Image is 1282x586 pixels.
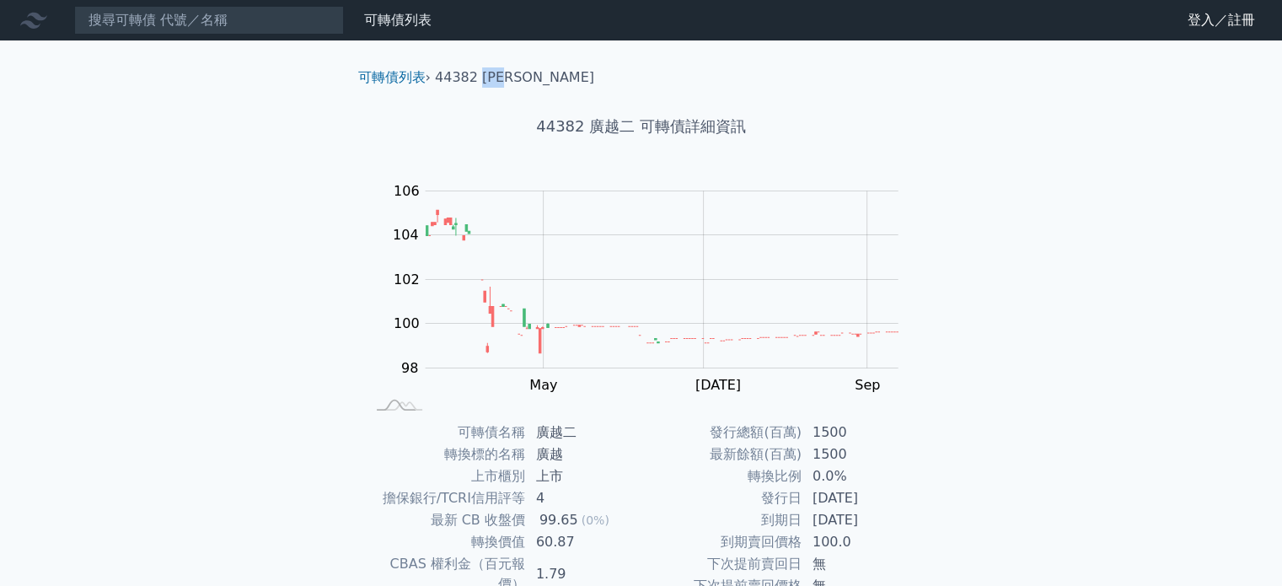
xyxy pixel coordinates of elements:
[358,69,426,85] a: 可轉債列表
[365,422,526,444] td: 可轉債名稱
[641,444,802,465] td: 最新餘額(百萬)
[641,487,802,509] td: 發行日
[74,6,344,35] input: 搜尋可轉債 代號／名稱
[855,377,880,393] tspan: Sep
[401,360,418,376] tspan: 98
[1198,505,1282,586] iframe: Chat Widget
[364,12,432,28] a: 可轉債列表
[582,513,609,527] span: (0%)
[358,67,431,88] li: ›
[802,465,918,487] td: 0.0%
[526,487,641,509] td: 4
[1174,7,1269,34] a: 登入／註冊
[393,227,419,243] tspan: 104
[365,531,526,553] td: 轉換價值
[1198,505,1282,586] div: 聊天小工具
[394,271,420,288] tspan: 102
[641,422,802,444] td: 發行總額(百萬)
[641,531,802,553] td: 到期賣回價格
[641,465,802,487] td: 轉換比例
[526,422,641,444] td: 廣越二
[802,553,918,575] td: 無
[802,422,918,444] td: 1500
[802,509,918,531] td: [DATE]
[365,465,526,487] td: 上市櫃別
[365,444,526,465] td: 轉換標的名稱
[695,377,741,393] tspan: [DATE]
[394,183,420,199] tspan: 106
[526,531,641,553] td: 60.87
[365,509,526,531] td: 最新 CB 收盤價
[526,444,641,465] td: 廣越
[345,115,938,138] h1: 44382 廣越二 可轉債詳細資訊
[802,487,918,509] td: [DATE]
[365,487,526,509] td: 擔保銀行/TCRI信用評等
[394,315,420,331] tspan: 100
[384,183,923,393] g: Chart
[641,509,802,531] td: 到期日
[802,531,918,553] td: 100.0
[529,377,557,393] tspan: May
[435,67,594,88] li: 44382 [PERSON_NAME]
[802,444,918,465] td: 1500
[526,465,641,487] td: 上市
[641,553,802,575] td: 下次提前賣回日
[536,510,582,530] div: 99.65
